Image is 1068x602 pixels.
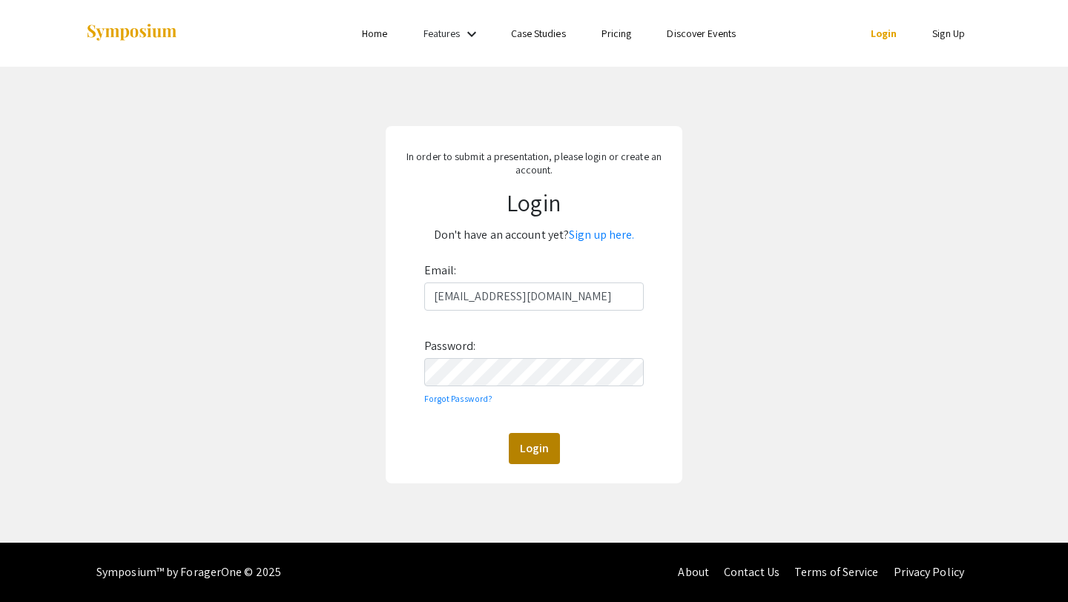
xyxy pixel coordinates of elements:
[794,564,879,580] a: Terms of Service
[463,25,481,43] mat-icon: Expand Features list
[85,23,178,43] img: Symposium by ForagerOne
[724,564,779,580] a: Contact Us
[396,223,671,247] p: Don't have an account yet?
[362,27,387,40] a: Home
[11,535,63,591] iframe: Chat
[569,227,634,242] a: Sign up here.
[424,393,493,404] a: Forgot Password?
[396,150,671,176] p: In order to submit a presentation, please login or create an account.
[667,27,736,40] a: Discover Events
[678,564,709,580] a: About
[601,27,632,40] a: Pricing
[932,27,965,40] a: Sign Up
[894,564,964,580] a: Privacy Policy
[509,433,560,464] button: Login
[871,27,897,40] a: Login
[96,543,281,602] div: Symposium™ by ForagerOne © 2025
[423,27,461,40] a: Features
[511,27,566,40] a: Case Studies
[424,259,457,282] label: Email:
[396,188,671,216] h1: Login
[424,334,476,358] label: Password:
